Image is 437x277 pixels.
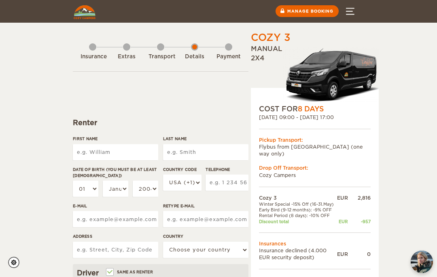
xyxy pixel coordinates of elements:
div: Renter [73,118,248,128]
td: Insurances [259,240,371,247]
div: Manual 2x4 [251,45,379,104]
td: Cozy Campers [259,172,371,179]
div: EUR [337,251,348,258]
td: Insurance declined (4.000 EUR security deposit) [259,247,337,261]
label: Telephone [206,166,248,173]
div: Insurance [81,53,105,61]
div: Extras [115,53,139,61]
label: Same as renter [107,268,153,276]
button: chat-button [411,251,433,273]
div: COST FOR [259,104,371,114]
td: Cozy 3 [259,194,337,201]
input: e.g. Smith [163,144,248,160]
input: e.g. Street, City, Zip Code [73,242,158,258]
span: 8 Days [298,105,324,113]
td: Winter Special -15% Off (16-31.May) [259,201,337,207]
label: E-mail [73,203,158,209]
img: Langur-m-c-logo-2.png [283,47,379,104]
img: Freyja at Cozy Campers [411,251,433,273]
img: Cozy Campers [74,5,95,19]
div: Transport [148,53,173,61]
label: Country Code [163,166,202,173]
div: 2,816 [348,194,371,201]
div: Cozy 3 [251,31,291,45]
div: 0 [348,251,371,258]
label: Date of birth (You must be at least [DEMOGRAPHIC_DATA]) [73,166,158,179]
td: Rental Period (8 days): -10% OFF [259,213,337,218]
label: Last Name [163,136,248,142]
a: Cookie settings [8,257,25,268]
label: Address [73,233,158,239]
label: Retype E-mail [163,203,248,209]
div: Payment [216,53,241,61]
input: Same as renter [107,270,112,275]
div: Pickup Transport: [259,136,371,143]
label: Country [163,233,248,239]
div: -957 [348,219,371,224]
td: Flybus from [GEOGRAPHIC_DATA] (one way only) [259,143,371,157]
input: e.g. example@example.com [163,211,248,227]
input: e.g. example@example.com [73,211,158,227]
a: Manage booking [276,5,339,17]
div: EUR [337,219,348,224]
div: EUR [337,194,348,201]
div: Drop Off Transport: [259,164,371,171]
input: e.g. William [73,144,158,160]
input: e.g. 1 234 567 890 [206,175,248,191]
div: Details [182,53,207,61]
label: First Name [73,136,158,142]
div: [DATE] 09:00 - [DATE] 17:00 [259,114,371,121]
td: Discount total [259,219,337,224]
td: Early Bird (9-12 months): -9% OFF [259,207,337,213]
